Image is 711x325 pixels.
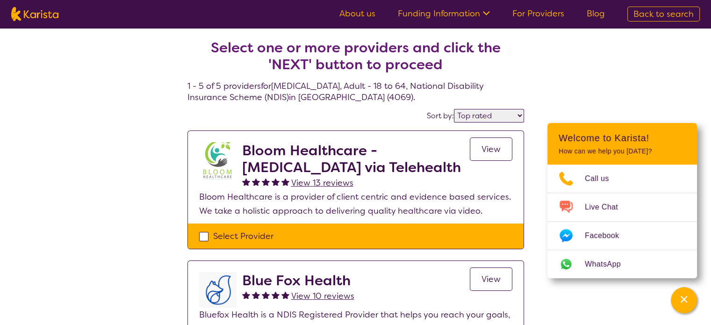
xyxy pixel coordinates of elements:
[559,147,686,155] p: How can we help you [DATE]?
[627,7,700,22] a: Back to search
[587,8,605,19] a: Blog
[633,8,694,20] span: Back to search
[339,8,375,19] a: About us
[481,144,501,155] span: View
[262,291,270,299] img: fullstar
[547,250,697,278] a: Web link opens in a new tab.
[291,290,354,302] span: View 10 reviews
[398,8,490,19] a: Funding Information
[242,178,250,186] img: fullstar
[559,132,686,144] h2: Welcome to Karista!
[187,17,524,103] h4: 1 - 5 of 5 providers for [MEDICAL_DATA] , Adult - 18 to 64 , National Disability Insurance Scheme...
[281,178,289,186] img: fullstar
[585,257,632,271] span: WhatsApp
[512,8,564,19] a: For Providers
[585,200,629,214] span: Live Chat
[242,291,250,299] img: fullstar
[291,289,354,303] a: View 10 reviews
[547,123,697,278] div: Channel Menu
[671,287,697,313] button: Channel Menu
[585,172,620,186] span: Call us
[272,291,280,299] img: fullstar
[199,272,237,308] img: lyehhyr6avbivpacwqcf.png
[11,7,58,21] img: Karista logo
[199,190,512,218] p: Bloom Healthcare is a provider of client centric and evidence based services. We take a holistic ...
[272,178,280,186] img: fullstar
[252,291,260,299] img: fullstar
[291,177,353,188] span: View 13 reviews
[585,229,630,243] span: Facebook
[470,267,512,291] a: View
[242,272,354,289] h2: Blue Fox Health
[252,178,260,186] img: fullstar
[242,142,470,176] h2: Bloom Healthcare - [MEDICAL_DATA] via Telehealth
[427,111,454,121] label: Sort by:
[199,39,513,73] h2: Select one or more providers and click the 'NEXT' button to proceed
[481,274,501,285] span: View
[547,165,697,278] ul: Choose channel
[281,291,289,299] img: fullstar
[291,176,353,190] a: View 13 reviews
[262,178,270,186] img: fullstar
[199,142,237,180] img: zwiibkx12ktnkwfsqv1p.jpg
[470,137,512,161] a: View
